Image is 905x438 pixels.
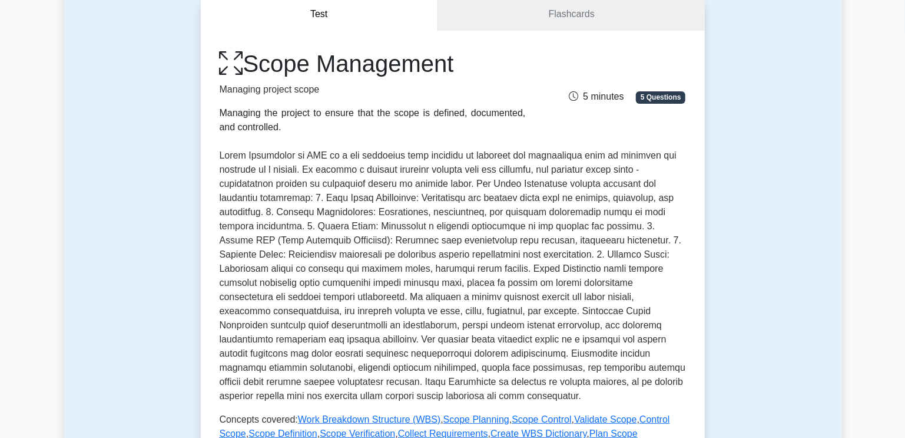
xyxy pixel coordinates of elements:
a: Work Breakdown Structure (WBS) [298,414,440,424]
span: 5 minutes [569,91,624,101]
span: 5 Questions [636,91,685,103]
a: Scope Control [512,414,571,424]
h1: Scope Management [220,50,526,78]
a: Validate Scope [574,414,637,424]
a: Scope Planning [443,414,509,424]
div: Managing the project to ensure that the scope is defined, documented, and controlled. [220,106,526,134]
p: Managing project scope [220,83,526,97]
p: Lorem Ipsumdolor si AME co a eli seddoeius temp incididu ut laboreet dol magnaaliqua enim ad mini... [220,149,686,403]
